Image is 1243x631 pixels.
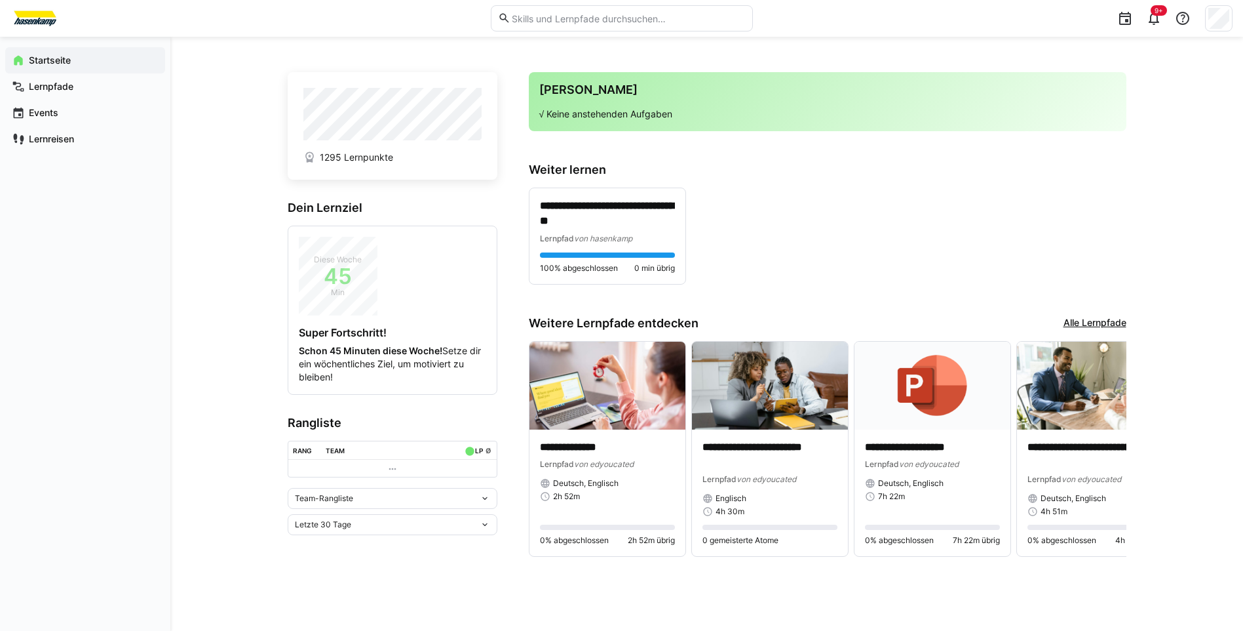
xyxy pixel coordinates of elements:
[529,342,685,430] img: image
[634,263,675,274] span: 0 min übrig
[716,506,744,517] span: 4h 30m
[553,478,619,489] span: Deutsch, Englisch
[1027,474,1061,484] span: Lernpfad
[1155,7,1163,14] span: 9+
[574,234,632,243] span: von hasenkamp
[299,326,486,339] h4: Super Fortschritt!
[529,316,698,331] h3: Weitere Lernpfade entdecken
[899,459,959,469] span: von edyoucated
[702,474,736,484] span: Lernpfad
[475,447,483,455] div: LP
[553,491,580,502] span: 2h 52m
[878,491,905,502] span: 7h 22m
[1061,474,1121,484] span: von edyoucated
[540,263,618,274] span: 100% abgeschlossen
[320,151,393,164] span: 1295 Lernpunkte
[288,201,497,215] h3: Dein Lernziel
[865,535,934,546] span: 0% abgeschlossen
[716,493,746,504] span: Englisch
[486,444,491,455] a: ø
[628,535,675,546] span: 2h 52m übrig
[736,474,796,484] span: von edyoucated
[1041,506,1067,517] span: 4h 51m
[326,447,345,455] div: Team
[692,342,848,430] img: image
[1041,493,1106,504] span: Deutsch, Englisch
[510,12,745,24] input: Skills und Lernpfade durchsuchen…
[293,447,312,455] div: Rang
[865,459,899,469] span: Lernpfad
[1027,535,1096,546] span: 0% abgeschlossen
[878,478,944,489] span: Deutsch, Englisch
[854,342,1010,430] img: image
[574,459,634,469] span: von edyoucated
[1063,316,1126,331] a: Alle Lernpfade
[539,83,1116,97] h3: [PERSON_NAME]
[540,234,574,243] span: Lernpfad
[953,535,1000,546] span: 7h 22m übrig
[295,493,353,504] span: Team-Rangliste
[1017,342,1173,430] img: image
[702,535,778,546] span: 0 gemeisterte Atome
[299,344,486,384] p: Setze dir ein wöchentliches Ziel, um motiviert zu bleiben!
[540,535,609,546] span: 0% abgeschlossen
[1115,535,1162,546] span: 4h 51m übrig
[295,519,351,530] span: Letzte 30 Tage
[288,416,497,430] h3: Rangliste
[540,459,574,469] span: Lernpfad
[529,163,1126,177] h3: Weiter lernen
[539,108,1116,121] p: √ Keine anstehenden Aufgaben
[299,345,442,356] strong: Schon 45 Minuten diese Woche!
